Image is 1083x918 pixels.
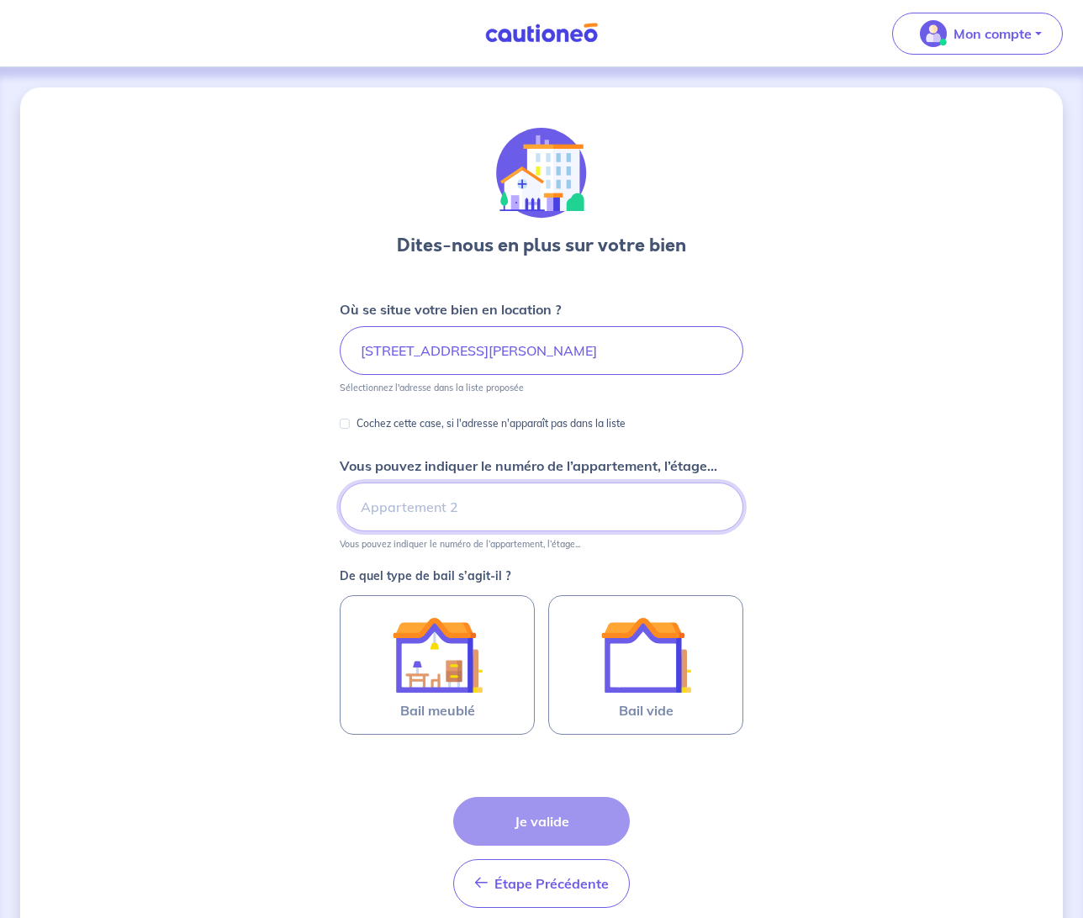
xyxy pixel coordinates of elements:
p: Mon compte [954,24,1032,44]
img: illu_account_valid_menu.svg [920,20,947,47]
p: Vous pouvez indiquer le numéro de l’appartement, l’étage... [340,538,580,550]
p: Cochez cette case, si l'adresse n'apparaît pas dans la liste [357,414,626,434]
span: Bail meublé [400,700,475,720]
img: illu_houses.svg [496,128,587,219]
img: Cautioneo [478,23,605,44]
p: Vous pouvez indiquer le numéro de l’appartement, l’étage... [340,456,717,476]
input: 2 rue de paris, 59000 lille [340,326,743,375]
p: Sélectionnez l'adresse dans la liste proposée [340,382,524,393]
button: illu_account_valid_menu.svgMon compte [892,13,1063,55]
span: Étape Précédente [494,875,609,892]
p: Où se situe votre bien en location ? [340,299,561,319]
img: illu_empty_lease.svg [600,609,691,700]
button: Étape Précédente [453,859,630,908]
span: Bail vide [619,700,674,720]
h3: Dites-nous en plus sur votre bien [397,232,686,259]
p: De quel type de bail s’agit-il ? [340,570,743,582]
input: Appartement 2 [340,483,743,531]
img: illu_furnished_lease.svg [392,609,483,700]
